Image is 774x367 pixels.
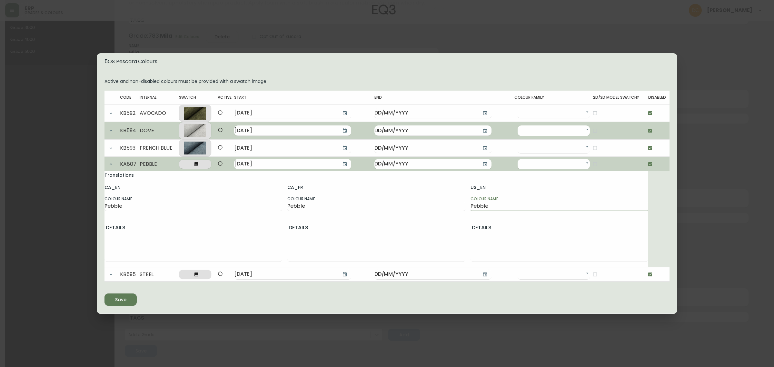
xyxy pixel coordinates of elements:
td: AVOCADO [140,105,179,122]
h5: 5OS Pescara Colours [104,58,670,65]
input: DD/MM/YYYY [374,108,476,118]
td: DOVE [140,122,179,139]
th: End [374,91,514,105]
h6: CA_EN [104,183,282,191]
input: DD/MM/YYYY [234,125,336,136]
td: PEBBLE [140,157,179,171]
button: Save [104,293,137,306]
input: DD/MM/YYYY [234,269,336,280]
input: DD/MM/YYYY [234,143,336,153]
th: Colour Family [514,91,593,105]
input: DD/MM/YYYY [374,125,476,136]
td: KB594 [120,122,140,139]
input: DD/MM/YYYY [234,159,336,169]
td: KB592 [120,105,140,122]
td: KA807 [120,157,140,171]
h6: Translations [104,171,648,179]
input: DD/MM/YYYY [374,159,476,169]
td: KB595 [120,267,140,282]
th: Internal [140,91,179,105]
input: DD/MM/YYYY [374,143,476,153]
td: FRENCH BLUE [140,140,179,157]
th: Start [234,91,374,105]
h6: CA_FR [287,183,465,191]
input: DD/MM/YYYY [374,269,476,280]
td: STEEL [140,267,179,282]
th: Disabled [648,91,670,105]
h6: US_EN [471,183,648,191]
div: Save [115,296,126,304]
th: Swatch [179,91,218,105]
td: KB593 [120,140,140,157]
th: Code [120,91,140,105]
input: DD/MM/YYYY [234,108,336,118]
th: Active [218,91,234,105]
p: Active and non-disabled colours must be provided with a swatch image [104,78,670,85]
th: 2D/3D Model Swatch? [593,91,648,105]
